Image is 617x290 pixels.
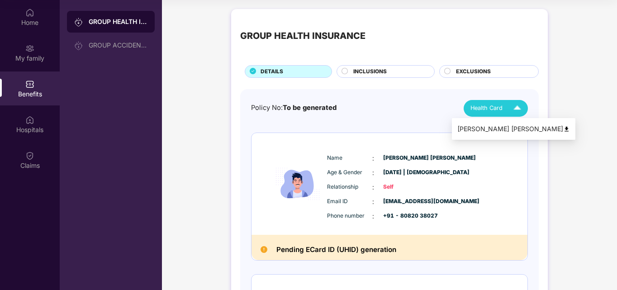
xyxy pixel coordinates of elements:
img: icon [271,146,325,222]
span: Email ID [327,197,372,206]
div: [PERSON_NAME] [PERSON_NAME] [457,124,570,134]
span: : [372,197,374,207]
span: : [372,153,374,163]
img: svg+xml;base64,PHN2ZyBpZD0iSG9zcGl0YWxzIiB4bWxucz0iaHR0cDovL3d3dy53My5vcmcvMjAwMC9zdmciIHdpZHRoPS... [25,115,34,124]
span: [PERSON_NAME] [PERSON_NAME] [383,154,428,162]
h2: Pending ECard ID (UHID) generation [276,244,396,256]
span: : [372,182,374,192]
span: To be generated [283,104,337,112]
span: Age & Gender [327,168,372,177]
img: svg+xml;base64,PHN2ZyBpZD0iQmVuZWZpdHMiIHhtbG5zPSJodHRwOi8vd3d3LnczLm9yZy8yMDAwL3N2ZyIgd2lkdGg9Ij... [25,80,34,89]
span: Relationship [327,183,372,191]
img: svg+xml;base64,PHN2ZyB3aWR0aD0iMjAiIGhlaWdodD0iMjAiIHZpZXdCb3g9IjAgMCAyMCAyMCIgZmlsbD0ibm9uZSIgeG... [25,44,34,53]
img: svg+xml;base64,PHN2ZyB4bWxucz0iaHR0cDovL3d3dy53My5vcmcvMjAwMC9zdmciIHdpZHRoPSI0OCIgaGVpZ2h0PSI0OC... [563,126,570,133]
span: [DATE] | [DEMOGRAPHIC_DATA] [383,168,428,177]
span: Phone number [327,212,372,220]
div: GROUP ACCIDENTAL INSURANCE [89,42,147,49]
span: INCLUSIONS [353,67,387,76]
img: svg+xml;base64,PHN2ZyBpZD0iSG9tZSIgeG1sbnM9Imh0dHA6Ly93d3cudzMub3JnLzIwMDAvc3ZnIiB3aWR0aD0iMjAiIG... [25,8,34,17]
span: DETAILS [261,67,283,76]
span: : [372,168,374,178]
img: svg+xml;base64,PHN2ZyB3aWR0aD0iMjAiIGhlaWdodD0iMjAiIHZpZXdCb3g9IjAgMCAyMCAyMCIgZmlsbD0ibm9uZSIgeG... [74,41,83,50]
div: Policy No: [251,103,337,113]
div: GROUP HEALTH INSURANCE [240,29,365,43]
img: svg+xml;base64,PHN2ZyB3aWR0aD0iMjAiIGhlaWdodD0iMjAiIHZpZXdCb3g9IjAgMCAyMCAyMCIgZmlsbD0ibm9uZSIgeG... [74,18,83,27]
span: Name [327,154,372,162]
img: Pending [261,246,267,253]
span: EXCLUSIONS [456,67,491,76]
button: Health Card [464,100,528,117]
span: Health Card [470,104,503,113]
span: : [372,211,374,221]
img: svg+xml;base64,PHN2ZyBpZD0iQ2xhaW0iIHhtbG5zPSJodHRwOi8vd3d3LnczLm9yZy8yMDAwL3N2ZyIgd2lkdGg9IjIwIi... [25,151,34,160]
span: Self [383,183,428,191]
span: +91 - 80820 38027 [383,212,428,220]
img: Icuh8uwCUCF+XjCZyLQsAKiDCM9HiE6CMYmKQaPGkZKaA32CAAACiQcFBJY0IsAAAAASUVORK5CYII= [509,100,525,116]
div: GROUP HEALTH INSURANCE [89,17,147,26]
span: [EMAIL_ADDRESS][DOMAIN_NAME] [383,197,428,206]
